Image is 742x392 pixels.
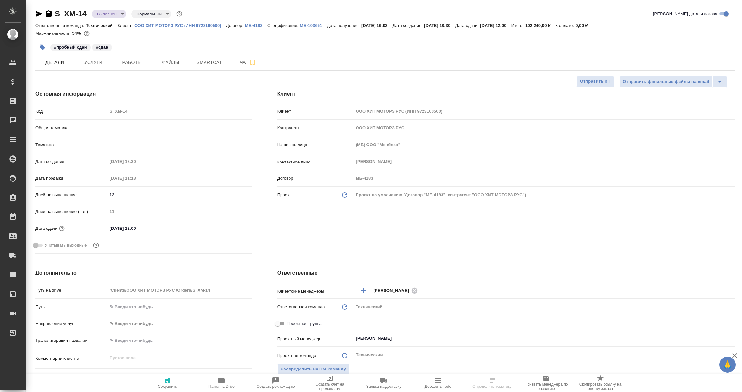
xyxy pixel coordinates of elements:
p: 102 240,00 ₽ [525,23,555,28]
div: Проект по умолчанию (Договор "МБ-4183", контрагент "ООО ХИТ МОТОРЗ РУС") [354,190,735,201]
p: ООО ХИТ МОТОРЗ РУС (ИНН 9723160500) [134,23,226,28]
p: Дата получения: [327,23,361,28]
p: #сдан [96,44,108,51]
p: Проект [277,192,291,198]
input: ✎ Введи что-нибудь [108,190,252,200]
p: Проектный менеджер [277,336,354,342]
p: Направление услуг [35,321,108,327]
span: Файлы [155,59,186,67]
button: Отправить финальные файлы на email [619,76,713,88]
input: Пустое поле [354,140,735,149]
span: Распределить на ПМ-команду [281,366,346,373]
span: 🙏 [722,358,733,371]
p: Дата сдачи [35,225,58,232]
p: Дата продажи [35,175,108,182]
p: Контрагент [277,125,354,131]
p: Путь на drive [35,287,108,294]
span: Услуги [78,59,109,67]
p: #пробный сдан [54,44,87,51]
p: Ответственная команда [277,304,325,310]
button: Распределить на ПМ-команду [277,364,350,375]
input: Пустое поле [108,107,252,116]
button: Доп статусы указывают на важность/срочность заказа [175,10,184,18]
p: 0,00 ₽ [576,23,593,28]
div: ✎ Введи что-нибудь [110,321,244,327]
p: Наше юр. лицо [277,142,354,148]
button: Создать счет на предоплату [303,374,357,392]
p: 54% [72,31,82,36]
p: Клиент: [118,23,134,28]
span: Учитывать выходные [45,242,87,248]
div: ​ [108,123,252,134]
p: Комментарии клиента [35,355,108,362]
button: Папка на Drive [195,374,249,392]
p: Клиент [277,108,354,115]
p: Общая тематика [35,125,108,131]
span: Призвать менеджера по развитию [523,382,569,391]
button: 39168.50 RUB; [82,29,91,38]
p: МБ-4183 [245,23,267,28]
p: Клиентские менеджеры [277,288,354,294]
button: Сохранить [140,374,195,392]
p: Проектная команда [277,352,316,359]
input: Пустое поле [108,173,164,183]
div: Технический [354,302,735,313]
p: [DATE] 18:30 [424,23,455,28]
input: Пустое поле [108,207,252,216]
p: Спецификация: [267,23,300,28]
button: Создать рекламацию [249,374,303,392]
button: Open [731,338,733,339]
span: Чат [233,58,263,66]
p: Ответственная команда: [35,23,86,28]
div: ​ [108,139,252,150]
p: Договор [277,175,354,182]
button: Скопировать ссылку [45,10,52,18]
input: Пустое поле [354,123,735,133]
input: Пустое поле [108,157,164,166]
a: МБ-103651 [300,23,327,28]
button: Выполнен [95,11,119,17]
span: Сохранить [158,384,177,389]
span: сдан [91,44,113,50]
div: ✎ Введи что-нибудь [108,318,252,329]
input: Пустое поле [354,173,735,183]
span: Отправить финальные файлы на email [623,78,709,86]
button: Заявка на доставку [357,374,411,392]
span: [PERSON_NAME] детали заказа [653,11,717,17]
button: Добавить тэг [35,40,50,54]
button: Open [731,290,733,291]
span: пробный сдан [50,44,91,50]
p: Путь [35,304,108,310]
p: Дата создания [35,158,108,165]
p: Дней на выполнение (авт.) [35,209,108,215]
span: Заявка на доставку [366,384,401,389]
p: Тематика [35,142,108,148]
span: Создать рекламацию [257,384,295,389]
div: split button [619,76,727,88]
button: Добавить менеджера [356,283,371,298]
p: Договор: [226,23,245,28]
svg: Подписаться [249,59,256,66]
span: Smartcat [194,59,225,67]
button: Нормальный [135,11,164,17]
p: Код [35,108,108,115]
p: Транслитерация названий [35,337,108,344]
p: Дней на выполнение [35,192,108,198]
p: Дата создания: [393,23,424,28]
p: Итого: [511,23,525,28]
p: Технический [86,23,118,28]
div: Выполнен [131,10,171,18]
button: Скопировать ссылку на оценку заказа [573,374,627,392]
span: В заказе уже есть ответственный ПМ или ПМ группа [277,364,350,375]
input: ✎ Введи что-нибудь [108,224,164,233]
p: [DATE] 16:02 [361,23,393,28]
p: [DATE] 12:00 [480,23,511,28]
span: Определить тематику [472,384,511,389]
input: Пустое поле [108,285,252,295]
p: К оплате: [555,23,576,28]
div: Выполнен [92,10,126,18]
button: Скопировать ссылку для ЯМессенджера [35,10,43,18]
span: [PERSON_NAME] [374,287,413,294]
h4: Дополнительно [35,269,252,277]
span: Детали [39,59,70,67]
